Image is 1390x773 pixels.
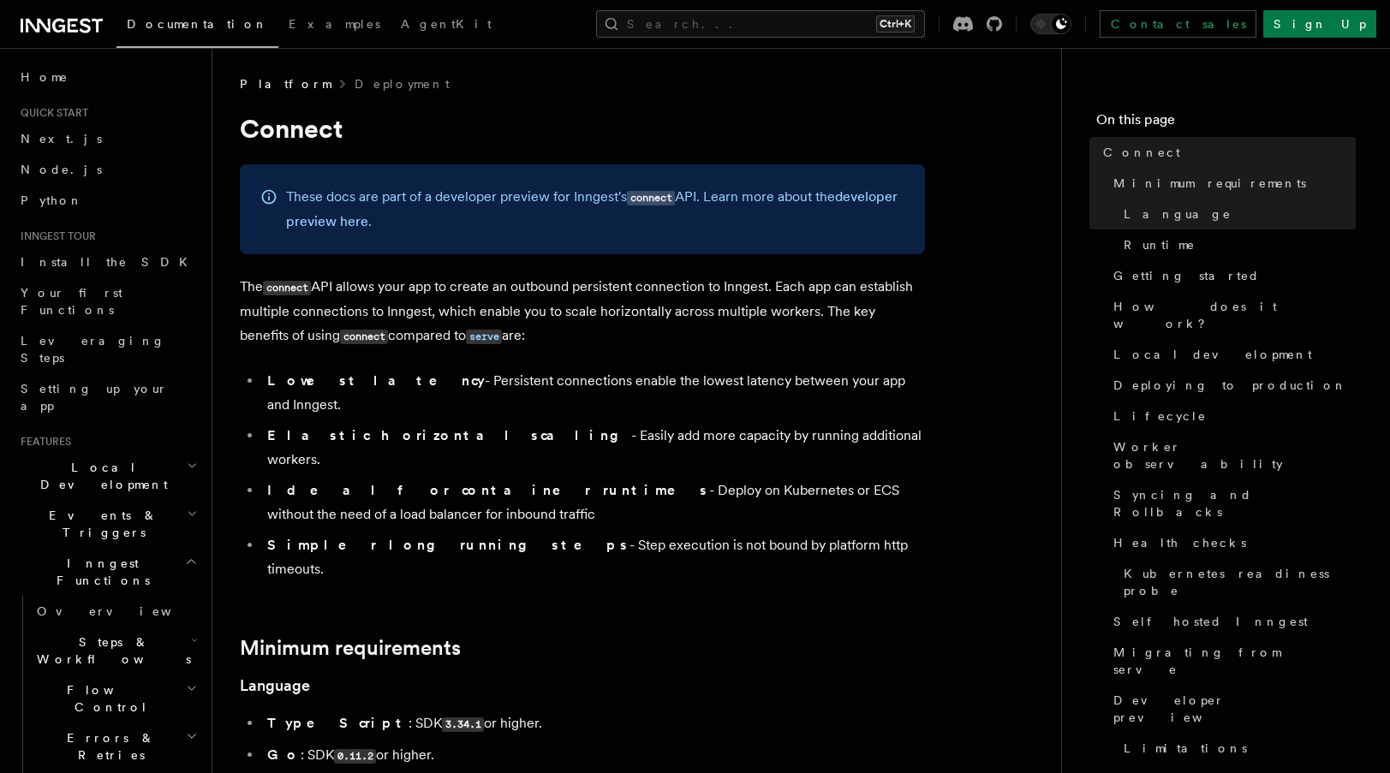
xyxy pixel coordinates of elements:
span: Self hosted Inngest [1113,613,1308,630]
button: Flow Control [30,675,201,722]
span: Steps & Workflows [30,633,191,668]
h1: Connect [240,113,925,144]
a: Developer preview [1107,685,1356,733]
a: AgentKit [391,5,502,46]
code: connect [263,281,311,295]
li: - Step execution is not bound by platform http timeouts. [262,533,925,581]
span: Flow Control [30,681,186,716]
a: Lifecycle [1107,401,1356,431]
span: Limitations [1124,740,1247,757]
span: Syncing and Rollbacks [1113,486,1356,520]
a: Overview [30,596,201,627]
a: Documentation [116,5,278,48]
button: Inngest Functions [14,548,201,596]
button: Events & Triggers [14,500,201,548]
a: Worker observability [1107,431,1356,479]
a: Migrating from serve [1107,637,1356,685]
a: Leveraging Steps [14,325,201,373]
span: Setting up your app [21,382,168,413]
a: Self hosted Inngest [1107,606,1356,637]
a: Local development [1107,339,1356,370]
span: Leveraging Steps [21,334,165,365]
strong: Lowest latency [267,372,485,389]
a: Kubernetes readiness probe [1117,558,1356,606]
span: Local Development [14,459,187,493]
code: connect [340,330,388,344]
a: Deployment [355,75,450,92]
li: - Deploy on Kubernetes or ECS without the need of a load balancer for inbound traffic [262,479,925,526]
strong: Simpler long running steps [267,537,629,553]
span: Inngest tour [14,229,96,243]
a: Home [14,62,201,92]
strong: Elastic horizontal scaling [267,427,631,443]
a: Deploying to production [1107,370,1356,401]
a: Limitations [1117,733,1356,764]
span: Lifecycle [1113,407,1207,425]
span: Migrating from serve [1113,644,1356,678]
span: Local development [1113,346,1312,363]
button: Search...Ctrl+K [596,10,925,38]
strong: Ideal for container runtimes [267,482,709,498]
kbd: Ctrl+K [876,15,915,33]
span: Worker observability [1113,438,1356,473]
strong: TypeScript [267,715,409,731]
span: Next.js [21,132,102,146]
a: Examples [278,5,391,46]
p: The API allows your app to create an outbound persistent connection to Inngest. Each app can esta... [240,275,925,348]
span: Getting started [1113,267,1260,284]
span: Node.js [21,163,102,176]
a: Python [14,185,201,216]
span: Inngest Functions [14,555,185,589]
a: Getting started [1107,260,1356,291]
li: - Easily add more capacity by running additional workers. [262,424,925,472]
a: Runtime [1117,229,1356,260]
li: - Persistent connections enable the lowest latency between your app and Inngest. [262,369,925,417]
a: Minimum requirements [1107,168,1356,199]
span: Events & Triggers [14,507,187,541]
span: AgentKit [401,17,492,31]
a: Health checks [1107,527,1356,558]
strong: Go [267,746,301,763]
a: Install the SDK [14,247,201,277]
a: Language [1117,199,1356,229]
a: Your first Functions [14,277,201,325]
span: Kubernetes readiness probe [1124,565,1356,599]
span: Errors & Retries [30,729,186,764]
h4: On this page [1096,110,1356,137]
a: Syncing and Rollbacks [1107,479,1356,527]
a: Connect [1096,137,1356,168]
span: Deploying to production [1113,377,1347,394]
span: Documentation [127,17,268,31]
code: 3.34.1 [442,717,484,732]
a: Language [240,674,310,698]
li: : SDK or higher. [262,743,925,768]
span: Quick start [14,106,88,120]
button: Steps & Workflows [30,627,201,675]
a: How does it work? [1107,291,1356,339]
a: Node.js [14,154,201,185]
code: 0.11.2 [334,749,376,764]
span: Install the SDK [21,255,198,269]
button: Errors & Retries [30,722,201,770]
span: Language [1124,205,1232,223]
span: Overview [37,604,213,618]
span: Python [21,193,83,207]
span: Home [21,68,69,86]
span: Connect [1103,144,1180,161]
a: serve [466,327,502,343]
a: Next.js [14,123,201,154]
p: These docs are part of a developer preview for Inngest's API. Learn more about the . [286,185,904,234]
code: connect [627,191,675,205]
span: Minimum requirements [1113,175,1306,192]
a: Sign Up [1263,10,1376,38]
span: Runtime [1124,236,1196,253]
span: Platform [240,75,331,92]
span: How does it work? [1113,298,1356,332]
a: Minimum requirements [240,636,461,660]
span: Health checks [1113,534,1246,551]
span: Features [14,435,71,449]
button: Local Development [14,452,201,500]
button: Toggle dark mode [1030,14,1071,34]
code: serve [466,330,502,344]
a: Contact sales [1100,10,1256,38]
